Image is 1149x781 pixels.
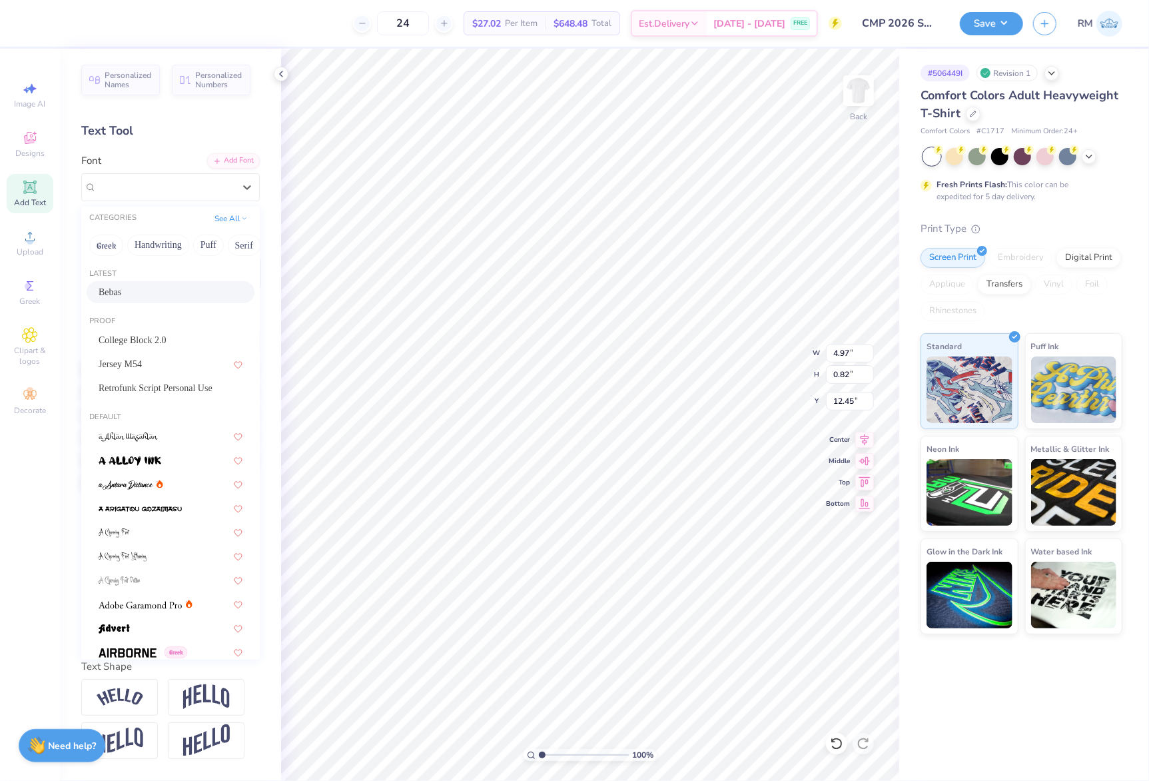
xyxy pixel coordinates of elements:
[14,197,46,208] span: Add Text
[927,544,1002,558] span: Glow in the Dark Ink
[89,235,123,256] button: Greek
[97,688,143,706] img: Arc
[591,17,611,31] span: Total
[826,499,850,508] span: Bottom
[99,480,153,490] img: a Antara Distance
[921,301,985,321] div: Rhinestones
[960,12,1023,35] button: Save
[1031,442,1110,456] span: Metallic & Glitter Ink
[826,456,850,466] span: Middle
[1031,544,1092,558] span: Water based Ink
[99,624,130,634] img: Advert
[81,122,260,140] div: Text Tool
[976,126,1004,137] span: # C1717
[1031,339,1059,353] span: Puff Ink
[81,153,101,169] label: Font
[989,248,1052,268] div: Embroidery
[99,285,121,299] span: Bebas
[97,728,143,754] img: Flag
[99,576,140,586] img: A Charming Font Outline
[927,459,1012,526] img: Neon Ink
[927,339,962,353] span: Standard
[927,442,959,456] span: Neon Ink
[505,17,538,31] span: Per Item
[921,87,1118,121] span: Comfort Colors Adult Heavyweight T-Shirt
[713,17,785,31] span: [DATE] - [DATE]
[81,316,260,327] div: Proof
[99,504,182,514] img: a Arigatou Gozaimasu
[850,111,867,123] div: Back
[1011,126,1078,137] span: Minimum Order: 24 +
[921,126,970,137] span: Comfort Colors
[921,65,970,81] div: # 506449I
[1076,275,1108,295] div: Foil
[852,10,950,37] input: Untitled Design
[207,153,260,169] div: Add Font
[105,71,152,89] span: Personalized Names
[1031,562,1117,628] img: Water based Ink
[99,528,130,538] img: A Charming Font
[183,724,230,757] img: Rise
[99,600,182,610] img: Adobe Garamond Pro
[127,235,189,256] button: Handwriting
[1035,275,1072,295] div: Vinyl
[15,148,45,159] span: Designs
[99,381,212,395] span: Retrofunk Script Personal Use
[81,659,260,674] div: Text Shape
[632,749,653,761] span: 100 %
[472,17,501,31] span: $27.02
[99,456,161,466] img: a Alloy Ink
[921,248,985,268] div: Screen Print
[927,357,1012,423] img: Standard
[845,77,872,104] img: Back
[15,99,46,109] span: Image AI
[7,345,53,367] span: Clipart & logos
[554,17,587,31] span: $648.48
[17,247,43,257] span: Upload
[99,432,158,442] img: a Ahlan Wasahlan
[195,71,242,89] span: Personalized Numbers
[14,405,46,416] span: Decorate
[193,235,224,256] button: Puff
[81,412,260,423] div: Default
[20,296,41,307] span: Greek
[1056,248,1121,268] div: Digital Print
[183,684,230,710] img: Arch
[921,221,1122,237] div: Print Type
[210,212,252,225] button: See All
[1078,11,1122,37] a: RM
[81,269,260,280] div: Latest
[99,333,167,347] span: College Block 2.0
[937,179,1100,203] div: This color can be expedited for 5 day delivery.
[826,435,850,444] span: Center
[1031,459,1117,526] img: Metallic & Glitter Ink
[99,357,142,371] span: Jersey M54
[1078,16,1093,31] span: RM
[99,552,147,562] img: A Charming Font Leftleaning
[826,478,850,487] span: Top
[99,648,157,658] img: Airborne
[165,646,187,658] span: Greek
[228,235,260,256] button: Serif
[793,19,807,28] span: FREE
[1096,11,1122,37] img: Ronald Manipon
[639,17,689,31] span: Est. Delivery
[1031,357,1117,423] img: Puff Ink
[49,740,97,752] strong: Need help?
[978,275,1031,295] div: Transfers
[921,275,974,295] div: Applique
[976,65,1038,81] div: Revision 1
[927,562,1012,628] img: Glow in the Dark Ink
[937,179,1007,190] strong: Fresh Prints Flash:
[377,11,429,35] input: – –
[89,213,137,224] div: CATEGORIES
